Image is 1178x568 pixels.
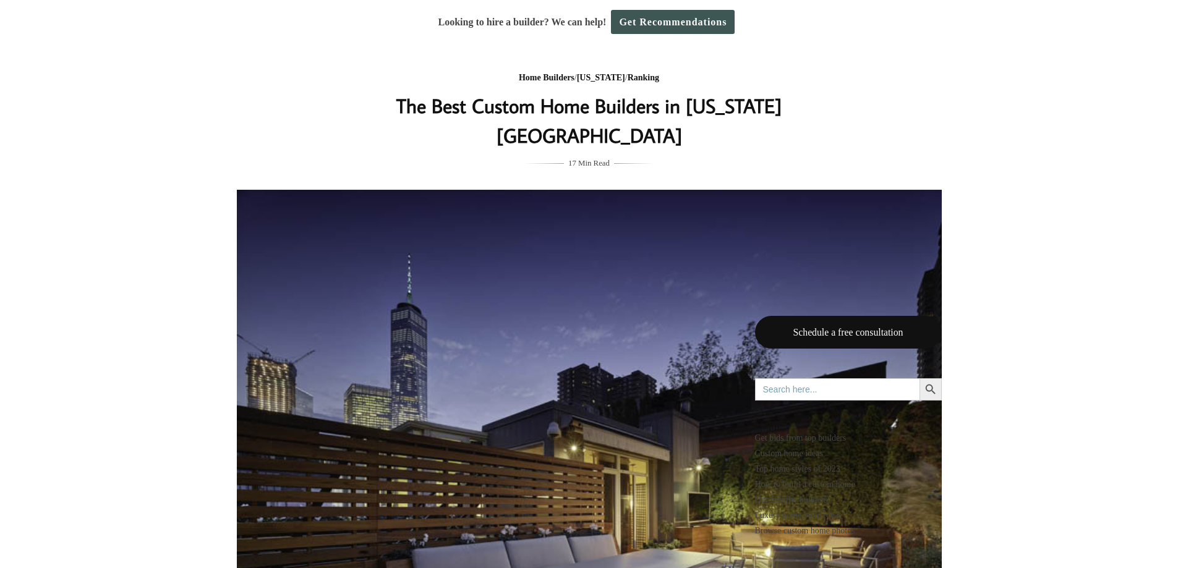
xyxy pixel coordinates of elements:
a: [US_STATE] [577,73,625,82]
a: Get Recommendations [611,10,735,34]
span: 17 Min Read [568,156,610,170]
div: / / [343,70,836,86]
h1: The Best Custom Home Builders in [US_STATE][GEOGRAPHIC_DATA] [343,91,836,150]
a: Ranking [628,73,659,82]
a: Home Builders [519,73,574,82]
